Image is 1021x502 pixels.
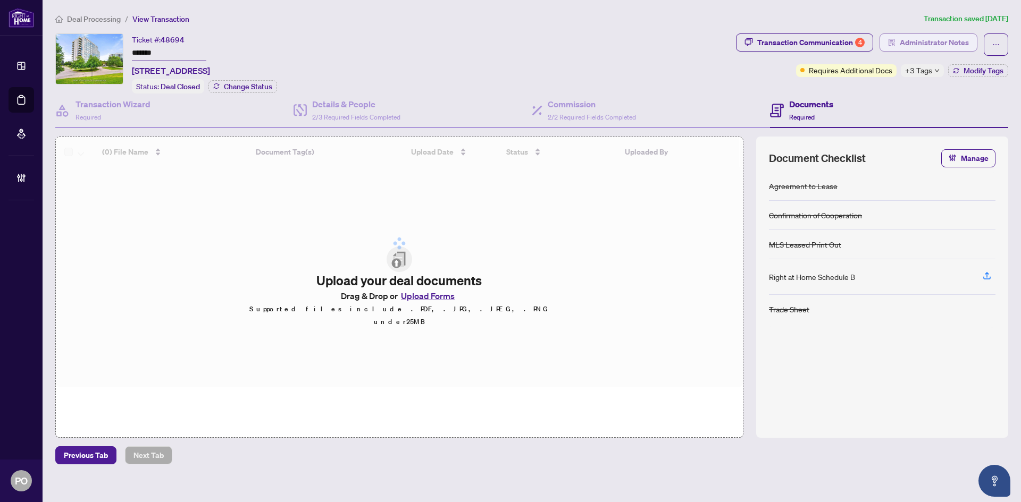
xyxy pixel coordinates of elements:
li: / [125,13,128,25]
div: Status: [132,79,204,93]
div: Right at Home Schedule B [769,271,855,283]
div: 4 [855,38,865,47]
button: Previous Tab [55,446,116,464]
span: down [934,68,940,73]
span: Required [789,113,815,121]
div: Confirmation of Cooperation [769,209,862,221]
img: IMG-W12264293_1.jpg [56,34,123,84]
button: Transaction Communication4 [736,33,873,52]
span: [STREET_ADDRESS] [132,64,210,77]
button: Administrator Notes [880,33,977,52]
article: Transaction saved [DATE] [924,13,1008,25]
div: Trade Sheet [769,303,809,315]
button: Modify Tags [948,64,1008,77]
h4: Details & People [312,98,400,110]
span: Document Checklist [769,151,866,166]
span: 2/2 Required Fields Completed [548,113,636,121]
span: +3 Tags [905,64,932,76]
span: Administrator Notes [900,34,969,51]
span: solution [888,39,896,46]
span: PO [15,473,28,488]
div: Agreement to Lease [769,180,838,192]
h4: Commission [548,98,636,110]
button: Change Status [208,80,277,93]
span: 2/3 Required Fields Completed [312,113,400,121]
div: MLS Leased Print Out [769,239,841,250]
span: Deal Processing [67,14,121,24]
span: Change Status [224,83,272,90]
span: View Transaction [132,14,189,24]
button: Open asap [978,465,1010,497]
h4: Transaction Wizard [76,98,150,110]
div: Ticket #: [132,33,185,46]
span: ellipsis [992,41,1000,48]
span: Required [76,113,101,121]
span: Modify Tags [964,67,1003,74]
span: Deal Closed [161,82,200,91]
button: Manage [941,149,995,167]
div: Transaction Communication [757,34,865,51]
span: Previous Tab [64,447,108,464]
img: logo [9,8,34,28]
span: Requires Additional Docs [809,64,892,76]
span: home [55,15,63,23]
span: Manage [961,150,989,167]
h4: Documents [789,98,833,110]
span: 48694 [161,35,185,45]
button: Next Tab [125,446,172,464]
